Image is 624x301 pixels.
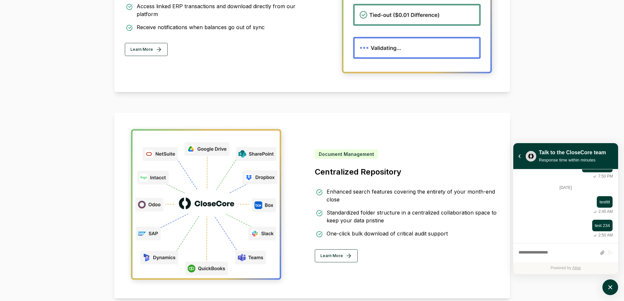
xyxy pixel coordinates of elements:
[327,209,500,224] div: Standardized folder structure in a centralized collaboration space to keep your data pristine
[125,43,310,56] a: Learn More
[125,123,289,288] img: reconciliations
[327,188,500,203] div: Enhanced search features covering the entirety of your month-end close
[519,184,613,191] div: [DATE]
[327,230,448,237] div: One-click bulk download of critical audit support
[592,173,613,179] div: 7:50 PM
[519,196,613,215] div: atlas-message
[125,43,168,56] button: Learn More
[513,169,618,274] div: atlas-ticket
[572,266,581,270] a: Atlas
[599,199,610,205] div: atlas-message-text
[600,250,605,255] button: Attach files by clicking or dropping files here
[315,249,500,262] a: Learn More
[596,196,613,208] div: atlas-message-bubble
[526,151,536,161] img: yblje5SQxOoZuw2TcITt_icon.png
[592,219,613,232] div: atlas-message-bubble
[525,196,613,215] div: Friday, April 4, 2:45 AM
[137,2,310,18] div: Access linked ERP transactions and download directly from our platform
[592,232,613,238] div: 2:50 AM
[516,153,523,160] button: atlas-back-button
[525,219,613,238] div: Friday, April 4, 2:50 AM
[315,249,358,262] button: Learn More
[539,149,606,157] div: Talk to the CloseCore team
[525,160,613,179] div: Thursday, April 3, 7:50 PM
[519,247,613,259] div: atlas-composer
[137,23,265,31] div: Receive notifications when balances go out of sync
[539,157,606,163] div: Response time within minutes
[592,209,598,215] svg: atlas-sent-icon
[602,279,618,295] button: atlas-launcher
[519,219,613,238] div: atlas-message
[519,160,613,179] div: atlas-message
[592,174,598,179] svg: atlas-sent-icon
[315,149,378,159] div: Document Management
[595,222,610,229] div: atlas-message-text
[513,143,618,274] div: atlas-window
[592,209,613,215] div: 2:45 AM
[513,262,618,274] div: Powered by
[315,167,500,177] h3: Centralized Repository
[592,233,598,238] svg: atlas-sent-icon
